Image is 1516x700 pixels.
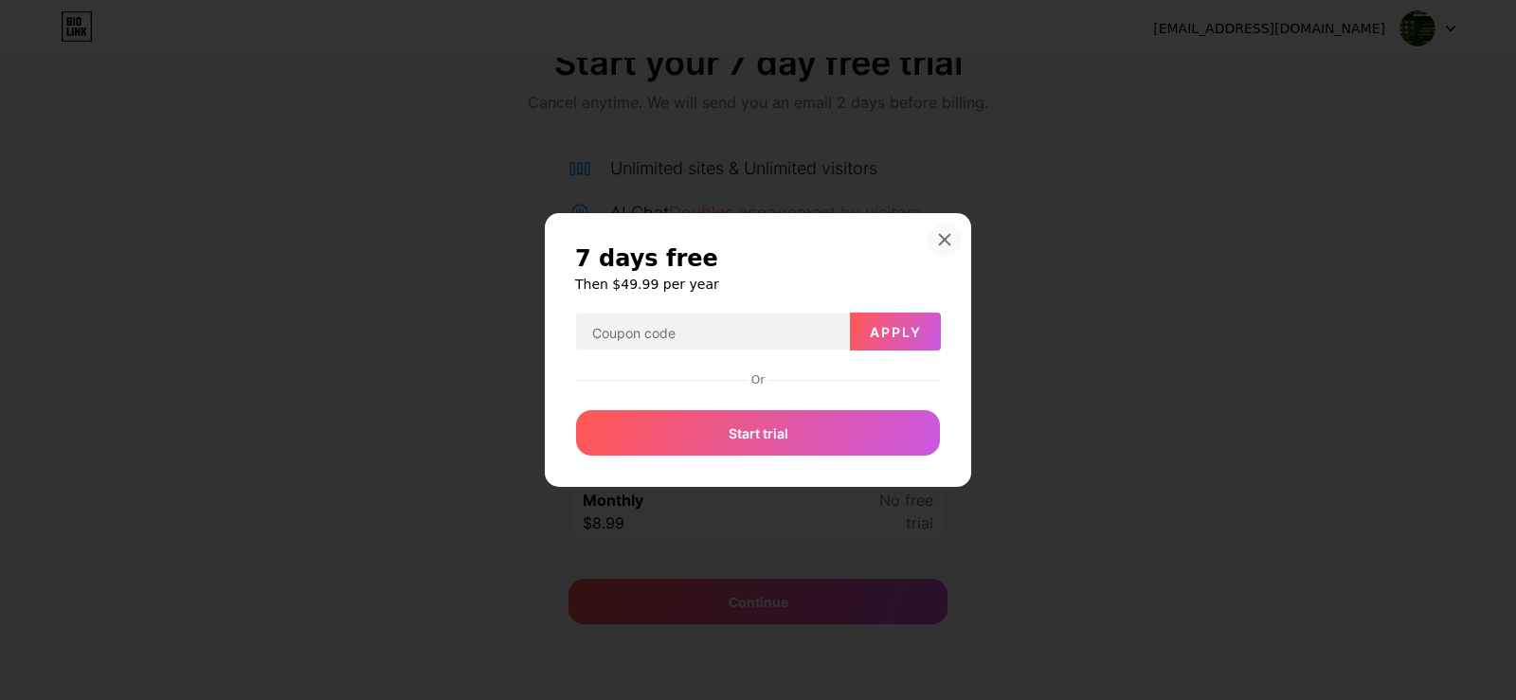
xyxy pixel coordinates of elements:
[748,372,768,387] div: Or
[870,324,922,340] span: Apply
[576,314,849,351] input: Coupon code
[575,243,718,274] span: 7 days free
[575,275,941,294] h6: Then $49.99 per year
[729,423,788,443] span: Start trial
[850,313,941,350] button: Apply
